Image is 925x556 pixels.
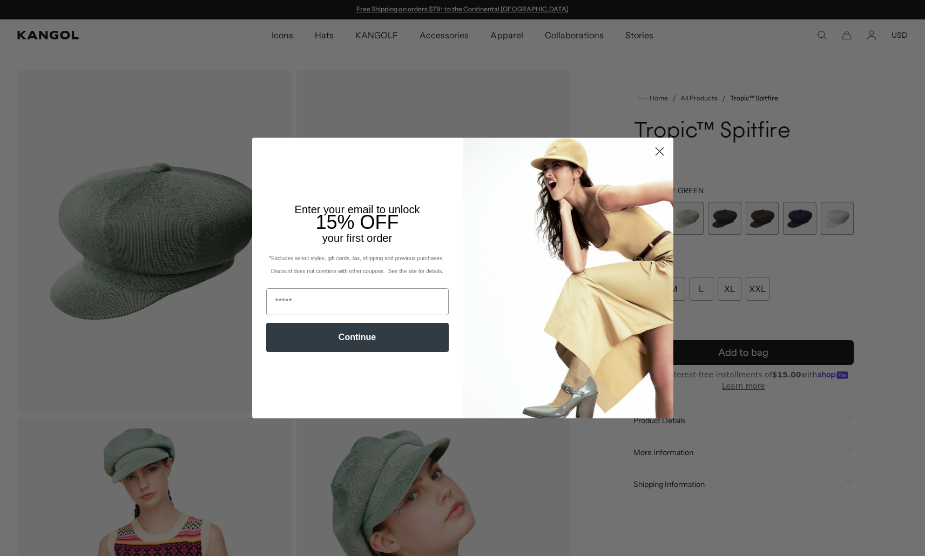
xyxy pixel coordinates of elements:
[463,138,673,418] img: 93be19ad-e773-4382-80b9-c9d740c9197f.jpeg
[322,232,392,244] span: your first order
[295,204,420,215] span: Enter your email to unlock
[315,211,399,233] span: 15% OFF
[266,288,449,315] input: Email
[266,323,449,352] button: Continue
[269,255,445,274] span: *Excludes select styles, gift cards, tax, shipping and previous purchases. Discount does not comb...
[650,142,669,161] button: Close dialog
